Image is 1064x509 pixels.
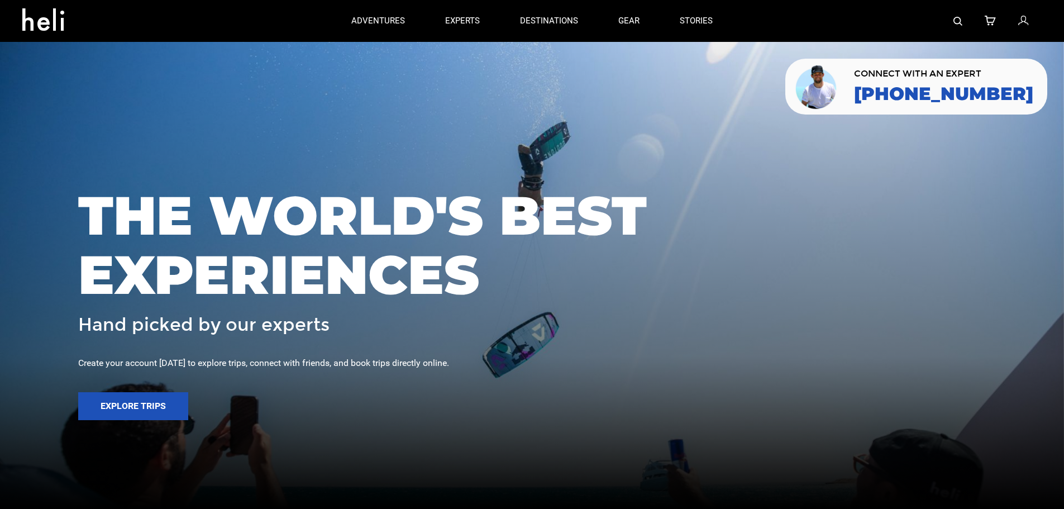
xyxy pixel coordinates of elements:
[794,63,840,110] img: contact our team
[78,186,986,304] span: THE WORLD'S BEST EXPERIENCES
[953,17,962,26] img: search-bar-icon.svg
[78,315,330,335] span: Hand picked by our experts
[78,392,188,420] button: Explore Trips
[78,357,986,370] div: Create your account [DATE] to explore trips, connect with friends, and book trips directly online.
[351,15,405,27] p: adventures
[854,69,1033,78] span: CONNECT WITH AN EXPERT
[445,15,480,27] p: experts
[520,15,578,27] p: destinations
[854,84,1033,104] a: [PHONE_NUMBER]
